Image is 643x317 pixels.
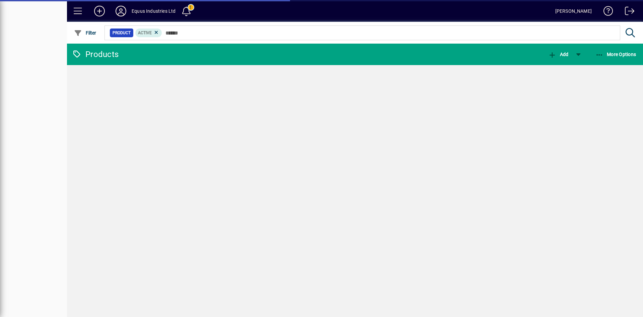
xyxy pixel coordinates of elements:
span: Active [138,31,152,35]
div: [PERSON_NAME] [555,6,592,16]
div: Equus Industries Ltd [132,6,176,16]
div: Products [72,49,119,60]
span: Add [548,52,568,57]
a: Knowledge Base [598,1,613,23]
a: Logout [620,1,635,23]
span: Filter [74,30,96,36]
button: More Options [594,48,638,60]
span: More Options [595,52,636,57]
span: Product [113,30,131,36]
button: Add [547,48,570,60]
button: Filter [72,27,98,39]
button: Add [89,5,110,17]
mat-chip: Activation Status: Active [135,29,162,37]
button: Profile [110,5,132,17]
